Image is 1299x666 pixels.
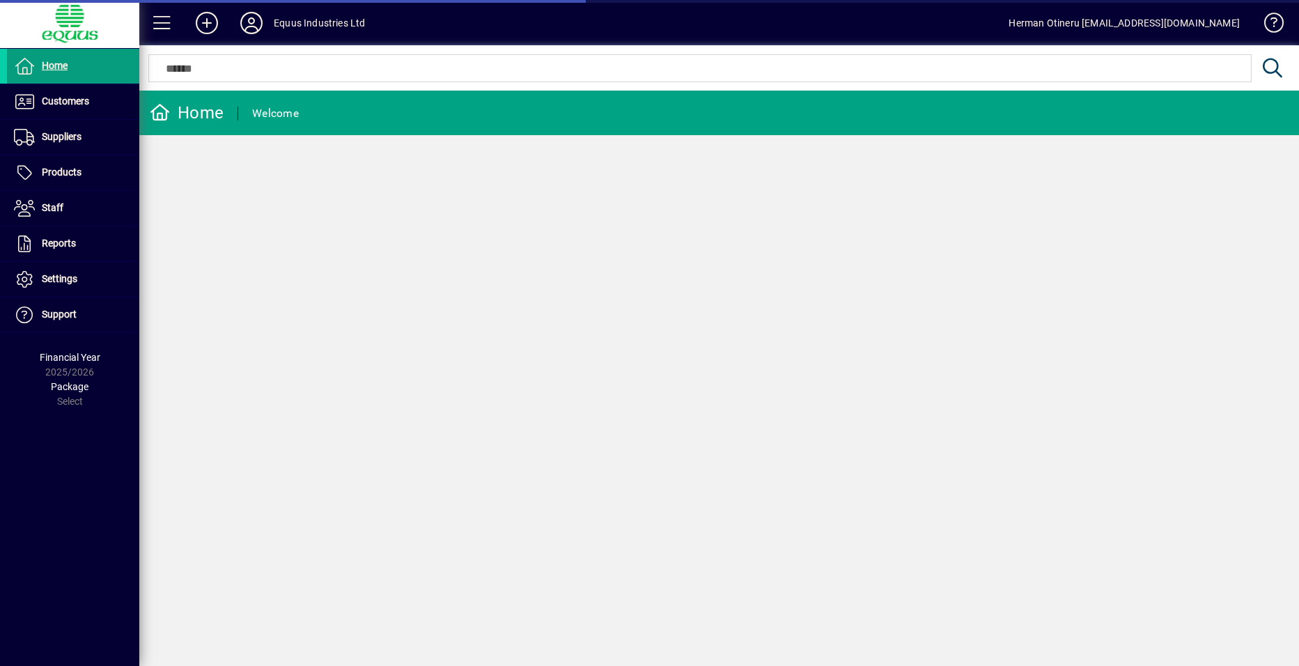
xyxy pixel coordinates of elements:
a: Settings [7,262,139,297]
span: Package [51,381,88,392]
a: Suppliers [7,120,139,155]
span: Staff [42,202,63,213]
div: Herman Otineru [EMAIL_ADDRESS][DOMAIN_NAME] [1009,12,1240,34]
span: Financial Year [40,352,100,363]
a: Customers [7,84,139,119]
div: Equus Industries Ltd [274,12,366,34]
span: Products [42,166,81,178]
button: Add [185,10,229,36]
div: Welcome [252,102,299,125]
a: Products [7,155,139,190]
span: Settings [42,273,77,284]
span: Reports [42,238,76,249]
span: Support [42,309,77,320]
button: Profile [229,10,274,36]
a: Knowledge Base [1254,3,1282,48]
span: Home [42,60,68,71]
span: Suppliers [42,131,81,142]
a: Reports [7,226,139,261]
a: Staff [7,191,139,226]
div: Home [150,102,224,124]
span: Customers [42,95,89,107]
a: Support [7,297,139,332]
